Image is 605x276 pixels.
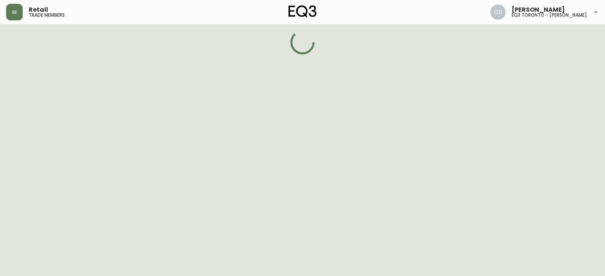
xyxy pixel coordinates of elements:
span: [PERSON_NAME] [512,7,565,13]
img: logo [289,5,316,17]
span: Retail [29,7,48,13]
h5: trade members [29,13,65,17]
h5: eq3 toronto - [PERSON_NAME] [512,13,587,17]
img: 8e0065c524da89c5c924d5ed86cfe468 [490,5,506,20]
